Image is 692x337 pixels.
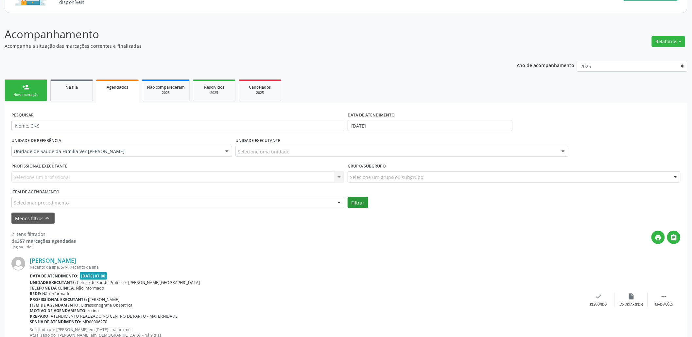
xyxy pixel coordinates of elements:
[14,148,219,155] span: Unidade de Saude da Familia Ver [PERSON_NAME]
[30,280,76,285] b: Unidade executante:
[651,231,665,244] button: print
[107,84,128,90] span: Agendados
[17,238,76,244] strong: 357 marcações agendadas
[595,293,602,300] i: check
[348,120,512,131] input: Selecione um intervalo
[620,302,643,307] div: Exportar (PDF)
[147,90,185,95] div: 2025
[83,319,108,325] span: MD00006270
[670,234,678,241] i: 
[30,285,75,291] b: Telefone da clínica:
[590,302,607,307] div: Resolvido
[11,244,76,250] div: Página 1 de 1
[88,297,120,302] span: [PERSON_NAME]
[30,297,87,302] b: Profissional executante:
[348,161,386,171] label: Grupo/Subgrupo
[348,110,395,120] label: DATA DE ATENDIMENTO
[77,280,200,285] span: Centro de Saude Professor [PERSON_NAME][GEOGRAPHIC_DATA]
[667,231,681,244] button: 
[11,257,25,271] img: img
[204,84,224,90] span: Resolvidos
[11,231,76,238] div: 2 itens filtrados
[81,302,133,308] span: Ultrassonografia Obstetrica
[51,313,178,319] span: ATENDIMENTO REALIZADO NO CENTRO DE PARTO - MATERNIDADE
[11,187,60,197] label: Item de agendamento
[517,61,575,69] p: Ano de acompanhamento
[655,234,662,241] i: print
[249,84,271,90] span: Cancelados
[350,174,423,181] span: Selecione um grupo ou subgrupo
[198,90,231,95] div: 2025
[30,291,41,296] b: Rede:
[43,291,71,296] span: Não informado
[11,110,34,120] label: PESQUISAR
[244,90,276,95] div: 2025
[661,293,668,300] i: 
[30,313,50,319] b: Preparo:
[348,197,368,208] button: Filtrar
[80,272,107,280] span: [DATE] 07:00
[11,120,344,131] input: Nome, CNS
[44,215,51,222] i: keyboard_arrow_up
[9,92,42,97] div: Nova marcação
[30,319,81,325] b: Senha de atendimento:
[30,273,78,279] b: Data de atendimento:
[11,161,67,171] label: PROFISSIONAL EXECUTANTE
[238,148,289,155] span: Selecione uma unidade
[65,84,78,90] span: Na fila
[147,84,185,90] span: Não compareceram
[235,136,280,146] label: UNIDADE EXECUTANTE
[30,257,76,264] a: [PERSON_NAME]
[655,302,673,307] div: Mais ações
[11,136,61,146] label: UNIDADE DE REFERÊNCIA
[22,83,29,91] div: person_add
[88,308,99,313] span: rotina
[11,213,55,224] button: Menos filtroskeyboard_arrow_up
[5,43,483,49] p: Acompanhe a situação das marcações correntes e finalizadas
[30,302,80,308] b: Item de agendamento:
[11,238,76,244] div: de
[30,308,87,313] b: Motivo de agendamento:
[652,36,685,47] button: Relatórios
[628,293,635,300] i: insert_drive_file
[30,264,582,270] div: Recanto da Ilha, S/N, Recanto da Ilha
[76,285,104,291] span: Não informado
[5,26,483,43] p: Acompanhamento
[14,199,69,206] span: Selecionar procedimento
